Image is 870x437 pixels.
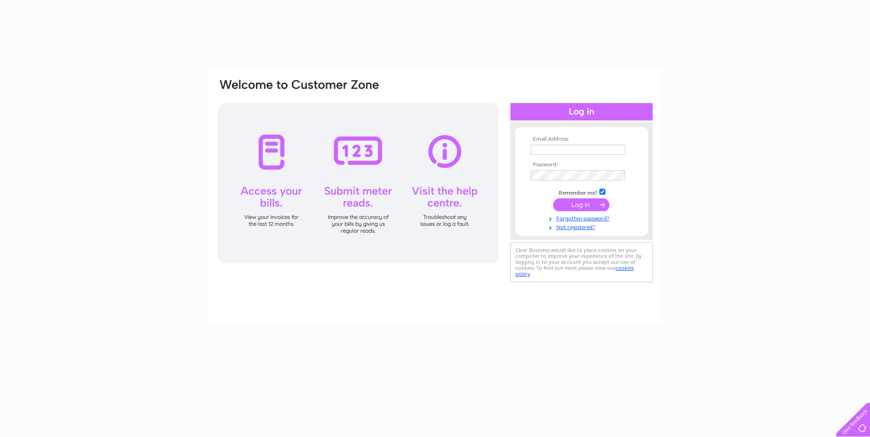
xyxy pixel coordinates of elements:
[553,198,610,211] input: Submit
[515,265,634,277] a: cookies policy
[510,242,653,282] div: Clear Business would like to place cookies on your computer to improve your experience of the sit...
[531,213,635,222] a: Forgotten password?
[531,222,635,231] a: Not registered?
[528,136,635,142] th: Email Address:
[528,162,635,168] th: Password:
[528,187,635,197] td: Remember me?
